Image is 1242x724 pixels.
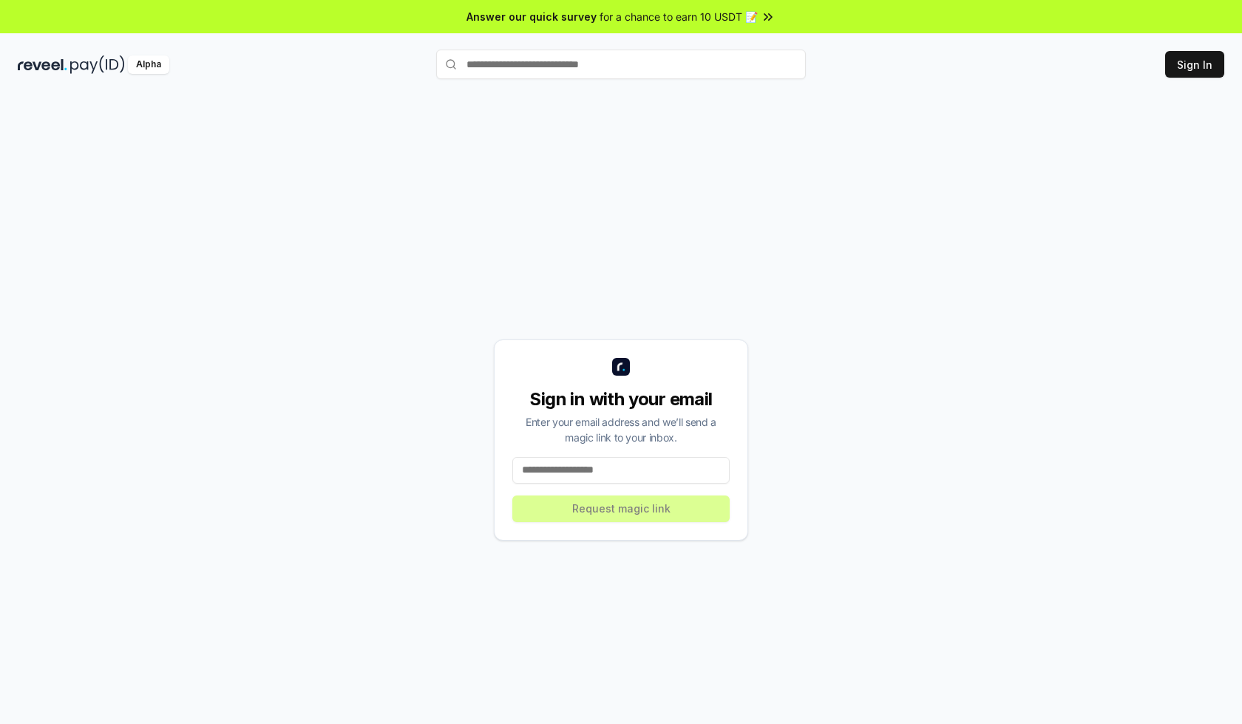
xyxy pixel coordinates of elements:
[70,55,125,74] img: pay_id
[466,9,597,24] span: Answer our quick survey
[600,9,758,24] span: for a chance to earn 10 USDT 📝
[512,388,730,411] div: Sign in with your email
[1165,51,1224,78] button: Sign In
[512,414,730,445] div: Enter your email address and we’ll send a magic link to your inbox.
[18,55,67,74] img: reveel_dark
[128,55,169,74] div: Alpha
[612,358,630,376] img: logo_small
